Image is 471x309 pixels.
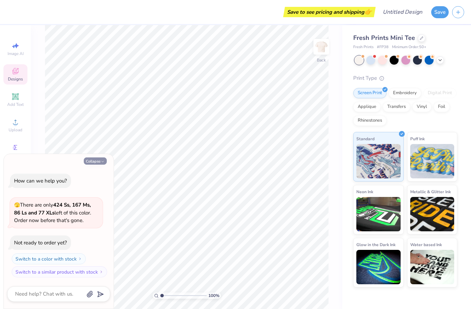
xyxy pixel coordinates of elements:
span: Neon Ink [356,188,373,195]
div: How can we help you? [14,177,67,184]
button: Switch to a similar product with stock [12,266,107,277]
img: Back [314,40,328,54]
span: Greek [10,153,21,158]
div: Applique [353,102,381,112]
span: 100 % [208,293,219,299]
input: Untitled Design [377,5,428,19]
button: Collapse [84,157,107,165]
img: Glow in the Dark Ink [356,250,401,284]
div: Transfers [383,102,410,112]
img: Metallic & Glitter Ink [410,197,455,231]
span: Upload [9,127,22,133]
div: Not ready to order yet? [14,239,67,246]
span: Fresh Prints Mini Tee [353,34,415,42]
img: Neon Ink [356,197,401,231]
div: Rhinestones [353,115,387,126]
span: Minimum Order: 50 + [392,44,426,50]
img: Water based Ink [410,250,455,284]
div: Vinyl [412,102,432,112]
div: Digital Print [423,88,457,98]
div: Embroidery [389,88,421,98]
div: Screen Print [353,88,387,98]
strong: 424 Ss, 167 Ms, 86 Ls and 77 XLs [14,201,91,216]
span: Glow in the Dark Ink [356,241,395,248]
span: # FP38 [377,44,389,50]
span: Puff Ink [410,135,425,142]
span: Designs [8,76,23,82]
img: Switch to a color with stock [78,257,82,261]
span: Add Text [7,102,24,107]
div: Save to see pricing and shipping [285,7,374,17]
div: Foil [434,102,450,112]
button: Switch to a color with stock [12,253,86,264]
span: Metallic & Glitter Ink [410,188,451,195]
span: Fresh Prints [353,44,374,50]
div: Back [317,57,326,63]
div: Print Type [353,74,457,82]
img: Switch to a similar product with stock [99,270,103,274]
img: Puff Ink [410,144,455,178]
button: Save [431,6,449,18]
span: There are only left of this color. Order now before that's gone. [14,201,91,224]
span: 🫣 [14,202,20,208]
span: Water based Ink [410,241,442,248]
img: Standard [356,144,401,178]
span: 👉 [364,8,372,16]
span: Image AI [8,51,24,56]
span: Standard [356,135,375,142]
